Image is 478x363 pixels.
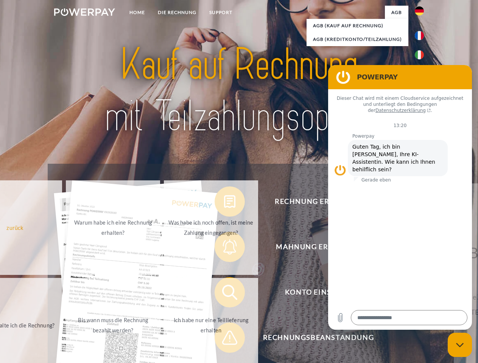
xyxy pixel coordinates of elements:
[215,323,411,353] button: Rechnungsbeanstandung
[226,323,411,353] span: Rechnungsbeanstandung
[307,19,408,33] a: AGB (Kauf auf Rechnung)
[151,6,203,19] a: DIE RECHNUNG
[168,217,254,238] div: Was habe ich noch offen, ist meine Zahlung eingegangen?
[415,50,424,59] img: it
[164,180,258,275] a: Was habe ich noch offen, ist meine Zahlung eingegangen?
[123,6,151,19] a: Home
[448,333,472,357] iframe: Schaltfläche zum Öffnen des Messaging-Fensters; Konversation läuft
[203,6,239,19] a: SUPPORT
[168,315,254,335] div: Ich habe nur eine Teillieferung erhalten
[415,31,424,40] img: fr
[385,6,408,19] a: agb
[328,65,472,330] iframe: Messaging-Fenster
[226,277,411,307] span: Konto einsehen
[54,8,115,16] img: logo-powerpay-white.svg
[70,217,156,238] div: Warum habe ich eine Rechnung erhalten?
[215,277,411,307] button: Konto einsehen
[415,6,424,16] img: de
[307,33,408,46] a: AGB (Kreditkonto/Teilzahlung)
[70,315,156,335] div: Bis wann muss die Rechnung bezahlt werden?
[72,36,406,145] img: title-powerpay_de.svg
